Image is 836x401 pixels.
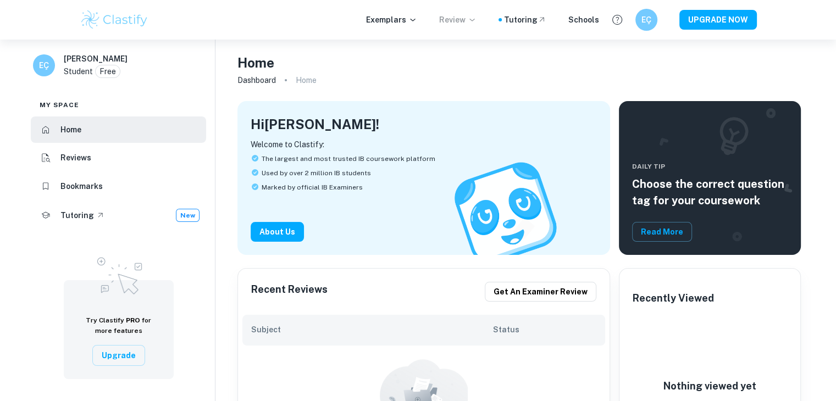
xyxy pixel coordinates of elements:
[237,73,276,88] a: Dashboard
[77,315,160,336] h6: Try Clastify for more features
[251,114,379,134] h4: Hi [PERSON_NAME] !
[176,210,199,220] span: New
[60,124,81,136] h6: Home
[296,74,317,86] p: Home
[80,9,150,31] img: Clastify logo
[91,250,146,298] img: Upgrade to Pro
[251,282,328,302] h6: Recent Reviews
[608,10,627,29] button: Help and Feedback
[262,182,363,192] span: Marked by official IB Examiners
[31,116,206,143] a: Home
[504,14,546,26] a: Tutoring
[632,176,788,209] h5: Choose the correct question tag for your coursework
[237,53,274,73] h4: Home
[38,59,51,71] h6: EÇ
[251,138,597,151] p: Welcome to Clastify:
[64,53,128,65] h6: [PERSON_NAME]
[632,161,788,171] span: Daily Tip
[655,378,765,394] h6: Nothing viewed yet
[679,10,757,30] button: UPGRADE NOW
[485,282,596,302] button: Get an examiner review
[126,316,140,324] span: PRO
[31,173,206,199] a: Bookmarks
[635,9,657,31] button: EÇ
[493,324,596,336] h6: Status
[262,154,435,164] span: The largest and most trusted IB coursework platform
[262,168,371,178] span: Used by over 2 million IB students
[31,145,206,171] a: Reviews
[632,222,692,242] button: Read More
[60,209,94,221] h6: Tutoring
[251,324,492,336] h6: Subject
[251,222,304,242] button: About Us
[568,14,599,26] a: Schools
[633,291,714,306] h6: Recently Viewed
[60,152,91,164] h6: Reviews
[99,65,116,77] p: Free
[60,180,103,192] h6: Bookmarks
[31,202,206,229] a: TutoringNew
[439,14,477,26] p: Review
[64,65,93,77] p: Student
[366,14,417,26] p: Exemplars
[640,14,652,26] h6: EÇ
[92,345,145,366] button: Upgrade
[40,100,79,110] span: My space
